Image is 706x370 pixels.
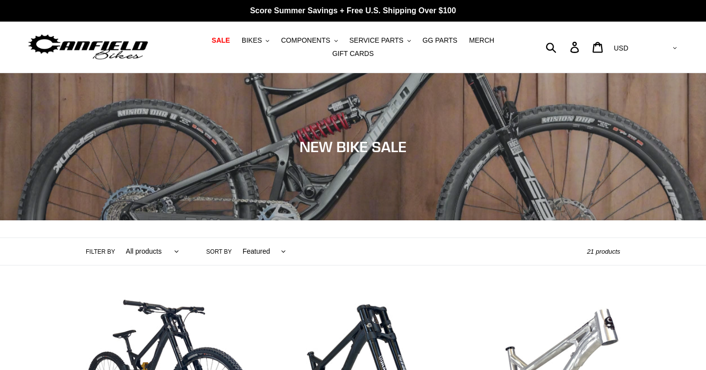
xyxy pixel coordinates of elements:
[281,36,330,45] span: COMPONENTS
[418,34,462,47] a: GG PARTS
[464,34,499,47] a: MERCH
[423,36,457,45] span: GG PARTS
[349,36,403,45] span: SERVICE PARTS
[328,47,379,60] a: GIFT CARDS
[469,36,494,45] span: MERCH
[237,34,274,47] button: BIKES
[551,36,576,58] input: Search
[300,138,406,156] span: NEW BIKE SALE
[242,36,262,45] span: BIKES
[206,247,232,256] label: Sort by
[27,32,150,63] img: Canfield Bikes
[212,36,230,45] span: SALE
[86,247,115,256] label: Filter by
[207,34,235,47] a: SALE
[587,248,620,255] span: 21 products
[332,50,374,58] span: GIFT CARDS
[276,34,342,47] button: COMPONENTS
[344,34,415,47] button: SERVICE PARTS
